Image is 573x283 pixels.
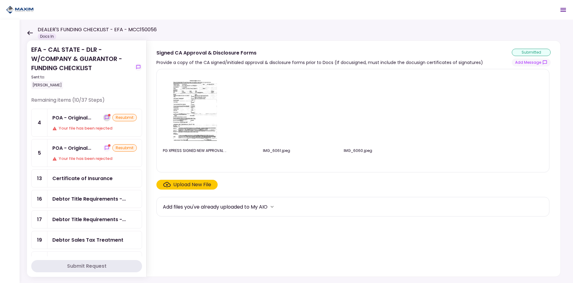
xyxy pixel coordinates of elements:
[31,190,142,208] a: 16Debtor Title Requirements - Other Requirements
[31,260,142,272] button: Submit Request
[135,63,142,71] button: show-messages
[163,203,268,211] div: Add files you've already uploaded to My AIO
[38,33,56,40] div: Docs In
[52,195,126,203] div: Debtor Title Requirements - Other Requirements
[52,156,137,162] div: Your file has been rejected
[146,40,561,277] div: Signed CA Approval & Disclosure FormsProvide a copy of the CA signed/initialed approval & disclos...
[6,5,34,14] img: Partner icon
[156,59,483,66] div: Provide a copy of the CA signed/initialed approval & disclosure forms prior to Docs (If docusigne...
[326,148,390,153] div: IMG_6060.jpeg
[38,26,157,33] h1: DEALER'S FUNDING CHECKLIST - EFA - MCC150056
[32,252,47,269] div: 25
[32,139,47,167] div: 5
[103,114,110,121] button: show-messages
[32,190,47,208] div: 16
[173,181,211,188] div: Upload New File
[31,96,142,109] div: Remaining items (10/37 Steps)
[32,231,47,249] div: 19
[52,175,113,182] div: Certificate of Insurance
[52,144,91,152] div: POA - Original POA (not CA or GA)
[31,169,142,187] a: 13Certificate of Insurance
[512,58,551,66] button: show-messages
[52,114,91,122] div: POA - Original CA Reg260, Reg256, & Reg4008
[244,148,309,153] div: IMG_6061.jpeg
[31,139,142,167] a: 5POA - Original POA (not CA or GA)show-messagesresubmitYour file has been rejected
[163,148,227,153] div: PG XPRESS SIGNED NEW APPROVAL MAXIM.pdf
[512,49,551,56] div: submitted
[103,144,110,152] button: show-messages
[31,210,142,228] a: 17Debtor Title Requirements - Proof of IRP or Exemption
[32,170,47,187] div: 13
[67,262,107,270] div: Submit Request
[31,109,142,137] a: 4POA - Original CA Reg260, Reg256, & Reg4008show-messagesresubmitYour file has been rejected
[52,236,123,244] div: Debtor Sales Tax Treatment
[52,125,137,131] div: Your file has been rejected
[32,211,47,228] div: 17
[31,45,132,89] div: EFA - CAL STATE - DLR - W/COMPANY & GUARANTOR - FUNDING CHECKLIST
[31,251,142,270] a: 25Proof of Down Payment 1
[156,180,218,190] span: Click here to upload the required document
[112,114,137,121] div: resubmit
[31,81,63,89] div: [PERSON_NAME]
[31,74,132,80] div: Sent to:
[52,216,126,223] div: Debtor Title Requirements - Proof of IRP or Exemption
[556,2,571,17] button: Open menu
[112,144,137,152] div: resubmit
[31,231,142,249] a: 19Debtor Sales Tax Treatment
[32,109,47,136] div: 4
[268,202,277,211] button: more
[156,49,483,57] div: Signed CA Approval & Disclosure Forms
